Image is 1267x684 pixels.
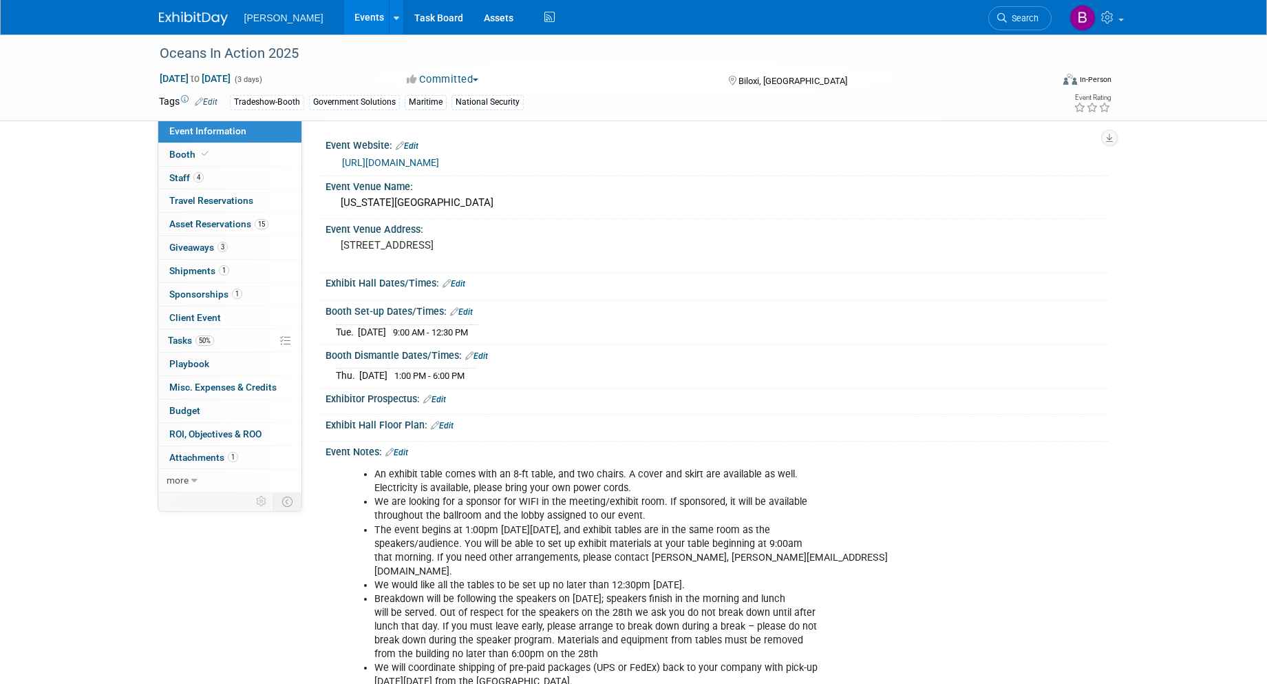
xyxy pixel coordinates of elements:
[195,335,214,346] span: 50%
[158,167,301,189] a: Staff4
[155,41,1031,66] div: Oceans In Action 2025
[217,242,228,252] span: 3
[169,289,242,300] span: Sponsorships
[443,279,465,289] a: Edit
[169,428,262,439] span: ROI, Objectives & ROO
[374,592,949,661] li: Breakdown will be following the speakers on [DATE]; speakers finish in the morning and lunch will...
[374,495,949,523] li: We are looking for a sponsor for WIFI in the meeting/exhibit room. If sponsored, it will be avail...
[326,273,1109,291] div: Exhibit Hall Dates/Times:
[158,283,301,306] a: Sponsorships1
[393,327,468,338] span: 9:00 AM - 12:30 PM
[738,76,847,86] span: Biloxi, [GEOGRAPHIC_DATA]
[193,172,204,183] span: 4
[189,73,202,84] span: to
[326,345,1109,363] div: Booth Dismantle Dates/Times:
[385,448,408,457] a: Edit
[342,157,439,168] a: [URL][DOMAIN_NAME]
[233,75,262,84] span: (3 days)
[394,371,465,381] span: 1:00 PM - 6:00 PM
[159,12,228,25] img: ExhibitDay
[402,72,484,87] button: Committed
[326,176,1109,194] div: Event Venue Name:
[169,358,209,369] span: Playbook
[202,150,209,158] i: Booth reservation complete
[374,524,949,579] li: The event begins at 1:00pm [DATE][DATE], and exhibit tables are in the same room as the speakers/...
[158,307,301,329] a: Client Event
[1007,13,1039,23] span: Search
[423,395,446,404] a: Edit
[326,388,1109,406] div: Exhibitor Prospectus:
[158,329,301,352] a: Tasks50%
[309,95,400,110] div: Government Solutions
[195,97,217,107] a: Edit
[159,72,231,85] span: [DATE] [DATE]
[244,12,323,23] span: [PERSON_NAME]
[158,143,301,166] a: Booth
[970,72,1112,92] div: Event Format
[169,265,229,276] span: Shipments
[169,149,211,160] span: Booth
[374,468,949,495] li: An exhibit table comes with an 8-ft table, and two chairs. A cover and skirt are available as wel...
[1079,74,1111,85] div: In-Person
[167,475,189,486] span: more
[158,120,301,143] a: Event Information
[326,219,1109,236] div: Event Venue Address:
[169,382,277,393] span: Misc. Expenses & Credits
[396,141,418,151] a: Edit
[228,452,238,462] span: 1
[988,6,1052,30] a: Search
[336,369,359,383] td: Thu.
[159,94,217,110] td: Tags
[255,219,268,229] span: 15
[158,423,301,446] a: ROI, Objectives & ROO
[431,421,454,431] a: Edit
[450,307,473,317] a: Edit
[219,265,229,276] span: 1
[465,351,488,361] a: Edit
[168,335,214,346] span: Tasks
[158,236,301,259] a: Giveaways3
[158,400,301,422] a: Budget
[326,442,1109,459] div: Event Notes:
[326,301,1109,319] div: Booth Set-up Dates/Times:
[158,469,301,492] a: more
[169,172,204,183] span: Staff
[158,189,301,212] a: Travel Reservations
[158,260,301,282] a: Shipments1
[169,218,268,229] span: Asset Reservations
[169,312,221,323] span: Client Event
[230,95,304,110] div: Tradeshow-Booth
[158,376,301,399] a: Misc. Expenses & Credits
[1063,74,1077,85] img: Format-Inperson.png
[158,353,301,375] a: Playbook
[1069,5,1096,31] img: Buse Onen
[169,242,228,253] span: Giveaways
[451,95,524,110] div: National Security
[169,195,253,206] span: Travel Reservations
[169,125,246,136] span: Event Information
[158,213,301,236] a: Asset Reservations15
[405,95,447,110] div: Maritime
[158,446,301,469] a: Attachments1
[341,239,637,251] pre: [STREET_ADDRESS]
[1074,94,1111,101] div: Event Rating
[232,289,242,299] span: 1
[358,324,386,339] td: [DATE]
[336,324,358,339] td: Tue.
[169,452,238,463] span: Attachments
[273,493,301,510] td: Toggle Event Tabs
[326,415,1109,433] div: Exhibit Hall Floor Plan:
[250,493,274,510] td: Personalize Event Tab Strip
[374,579,949,592] li: We would like all the tables to be set up no later than 12:30pm [DATE].
[336,192,1098,214] div: [US_STATE][GEOGRAPHIC_DATA]
[359,369,387,383] td: [DATE]
[169,405,200,416] span: Budget
[326,135,1109,153] div: Event Website:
